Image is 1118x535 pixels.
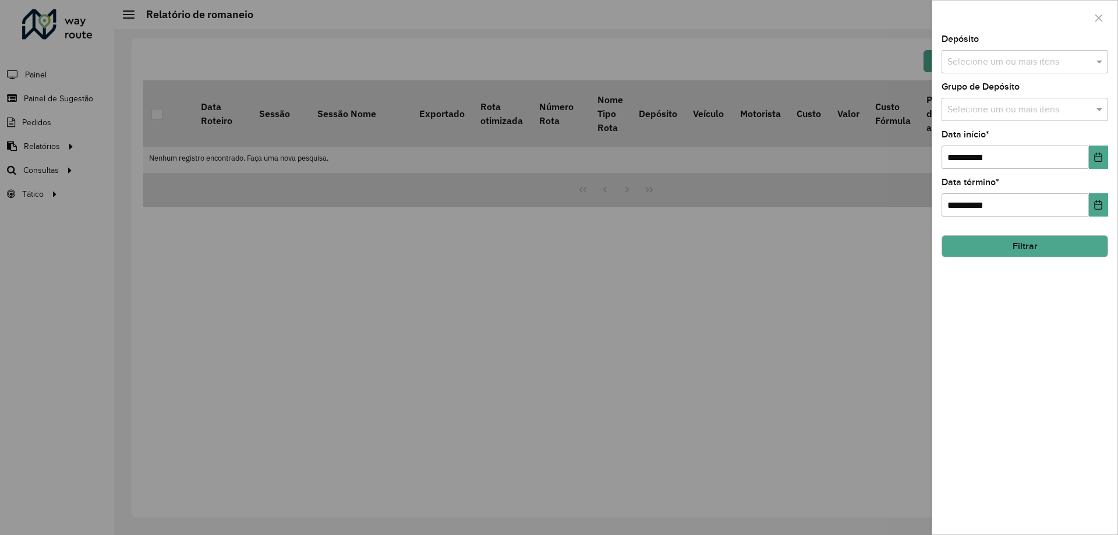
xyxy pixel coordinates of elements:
label: Data início [942,127,989,141]
label: Grupo de Depósito [942,80,1020,94]
label: Depósito [942,32,979,46]
label: Data término [942,175,999,189]
button: Filtrar [942,235,1108,257]
button: Choose Date [1089,193,1108,217]
button: Choose Date [1089,146,1108,169]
